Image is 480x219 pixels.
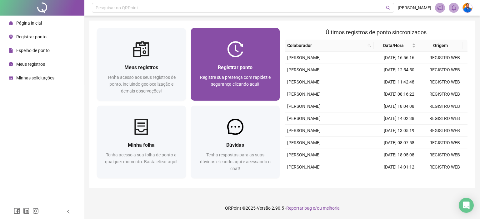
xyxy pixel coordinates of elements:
[9,35,13,39] span: environment
[16,62,45,67] span: Meus registros
[366,41,372,50] span: search
[376,42,411,49] span: Data/Hora
[376,125,422,137] td: [DATE] 13:05:19
[9,76,13,80] span: schedule
[437,5,443,11] span: notification
[287,42,365,49] span: Colaborador
[459,198,474,213] div: Open Intercom Messenger
[422,149,467,161] td: REGISTRO WEB
[326,29,427,36] span: Últimos registros de ponto sincronizados
[374,40,418,52] th: Data/Hora
[9,48,13,53] span: file
[422,161,467,173] td: REGISTRO WEB
[16,48,50,53] span: Espelho de ponto
[376,112,422,125] td: [DATE] 14:02:38
[422,125,467,137] td: REGISTRO WEB
[287,104,321,109] span: [PERSON_NAME]
[422,64,467,76] td: REGISTRO WEB
[287,67,321,72] span: [PERSON_NAME]
[398,4,431,11] span: [PERSON_NAME]
[422,52,467,64] td: REGISTRO WEB
[286,206,340,211] span: Reportar bug e/ou melhoria
[418,40,462,52] th: Origem
[376,88,422,100] td: [DATE] 08:16:22
[287,140,321,145] span: [PERSON_NAME]
[191,28,280,101] a: Registrar pontoRegistre sua presença com rapidez e segurança clicando aqui!
[66,209,71,214] span: left
[124,64,158,70] span: Meus registros
[422,100,467,112] td: REGISTRO WEB
[105,152,177,164] span: Tenha acesso a sua folha de ponto a qualquer momento. Basta clicar aqui!
[97,28,186,101] a: Meus registrosTenha acesso aos seus registros de ponto, incluindo geolocalização e demais observa...
[287,128,321,133] span: [PERSON_NAME]
[200,75,271,87] span: Registre sua presença com rapidez e segurança clicando aqui!
[287,164,321,169] span: [PERSON_NAME]
[287,152,321,157] span: [PERSON_NAME]
[191,106,280,178] a: DúvidasTenha respostas para as suas dúvidas clicando aqui e acessando o chat!
[376,52,422,64] td: [DATE] 16:56:16
[376,161,422,173] td: [DATE] 14:01:12
[84,197,480,219] footer: QRPoint © 2025 - 2.90.5 -
[422,76,467,88] td: REGISTRO WEB
[32,208,39,214] span: instagram
[287,92,321,97] span: [PERSON_NAME]
[97,106,186,178] a: Minha folhaTenha acesso a sua folha de ponto a qualquer momento. Basta clicar aqui!
[287,116,321,121] span: [PERSON_NAME]
[218,64,252,70] span: Registrar ponto
[226,142,244,148] span: Dúvidas
[422,88,467,100] td: REGISTRO WEB
[463,3,472,12] img: 83942
[376,76,422,88] td: [DATE] 11:42:48
[16,34,47,39] span: Registrar ponto
[376,100,422,112] td: [DATE] 18:04:08
[9,21,13,25] span: home
[14,208,20,214] span: facebook
[422,173,467,185] td: REGISTRO WEB
[128,142,155,148] span: Minha folha
[257,206,271,211] span: Versão
[367,44,371,47] span: search
[107,75,176,93] span: Tenha acesso aos seus registros de ponto, incluindo geolocalização e demais observações!
[422,137,467,149] td: REGISTRO WEB
[451,5,457,11] span: bell
[16,75,54,80] span: Minhas solicitações
[200,152,271,171] span: Tenha respostas para as suas dúvidas clicando aqui e acessando o chat!
[287,79,321,84] span: [PERSON_NAME]
[9,62,13,66] span: clock-circle
[23,208,29,214] span: linkedin
[376,173,422,185] td: [DATE] 12:59:01
[16,21,42,26] span: Página inicial
[376,64,422,76] td: [DATE] 12:54:50
[386,6,391,10] span: search
[376,149,422,161] td: [DATE] 18:05:08
[422,112,467,125] td: REGISTRO WEB
[287,55,321,60] span: [PERSON_NAME]
[376,137,422,149] td: [DATE] 08:07:58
